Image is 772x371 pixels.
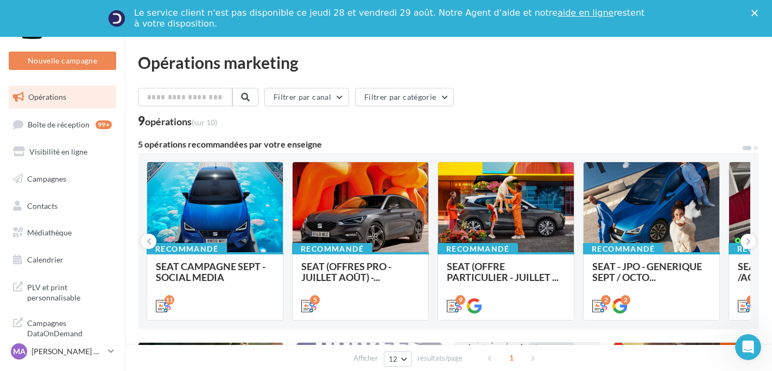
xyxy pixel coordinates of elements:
[31,346,104,357] p: [PERSON_NAME] CANALES
[438,243,518,255] div: Recommandé
[384,351,412,367] button: 12
[583,243,663,255] div: Recommandé
[27,280,112,303] span: PLV et print personnalisable
[751,10,762,16] div: Fermer
[746,295,756,305] div: 6
[108,10,125,27] img: Profile image for Service-Client
[192,118,217,127] span: (sur 10)
[156,260,265,283] span: SEAT CAMPAGNE SEPT - SOCIAL MEDIA
[138,54,759,71] div: Opérations marketing
[503,349,520,367] span: 1
[592,260,702,283] span: SEAT - JPO - GENERIQUE SEPT / OCTO...
[301,260,391,283] span: SEAT (OFFRES PRO - JUILLET AOÛT) -...
[7,311,118,343] a: Campagnes DataOnDemand
[147,243,227,255] div: Recommandé
[28,119,90,129] span: Boîte de réception
[145,117,217,126] div: opérations
[96,120,112,129] div: 99+
[27,228,72,237] span: Médiathèque
[621,295,630,305] div: 2
[353,353,378,363] span: Afficher
[601,295,611,305] div: 2
[13,346,26,357] span: MA
[9,52,116,70] button: Nouvelle campagne
[7,86,118,108] a: Opérations
[7,248,118,271] a: Calendrier
[28,92,66,101] span: Opérations
[447,260,559,283] span: SEAT (OFFRE PARTICULIER - JUILLET ...
[355,88,454,106] button: Filtrer par catégorie
[558,8,613,18] a: aide en ligne
[27,255,64,264] span: Calendrier
[7,113,118,136] a: Boîte de réception99+
[7,221,118,244] a: Médiathèque
[7,140,118,163] a: Visibilité en ligne
[7,195,118,218] a: Contacts
[27,201,58,210] span: Contacts
[134,8,647,29] div: Le service client n'est pas disponible ce jeudi 28 et vendredi 29 août. Notre Agent d'aide et not...
[455,295,465,305] div: 9
[264,88,349,106] button: Filtrer par canal
[389,355,398,363] span: 12
[27,174,66,183] span: Campagnes
[310,295,320,305] div: 5
[417,353,463,363] span: résultats/page
[138,140,742,149] div: 5 opérations recommandées par votre enseigne
[27,316,112,339] span: Campagnes DataOnDemand
[9,341,116,362] a: MA [PERSON_NAME] CANALES
[292,243,372,255] div: Recommandé
[29,147,87,156] span: Visibilité en ligne
[7,276,118,308] a: PLV et print personnalisable
[164,295,174,305] div: 11
[138,115,217,127] div: 9
[7,168,118,190] a: Campagnes
[735,334,761,360] iframe: Intercom live chat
